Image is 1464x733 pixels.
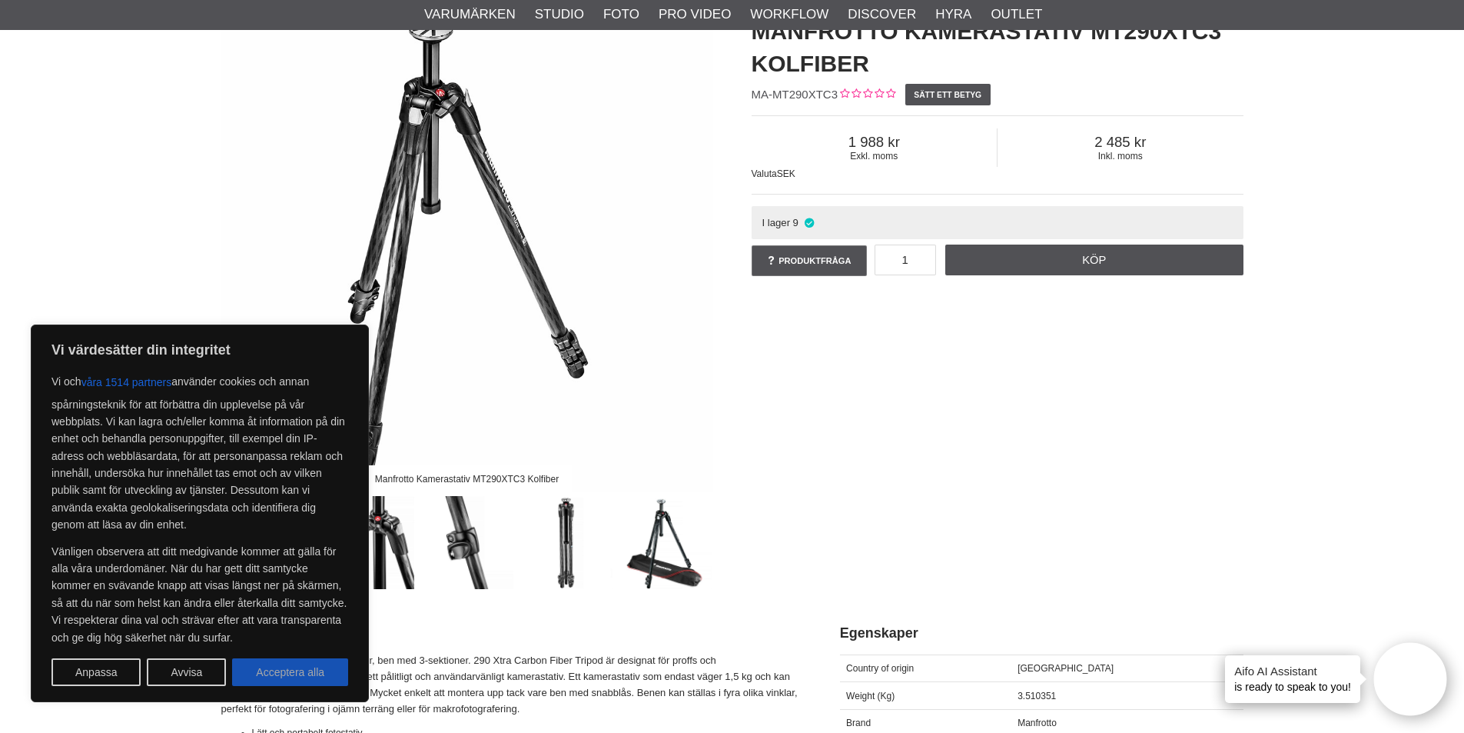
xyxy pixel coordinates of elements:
[945,245,1243,275] a: Köp
[221,653,802,717] p: Manfrotto Kamerastativ av kolfiber, ben med 3-sektioner. 290 Xtra Carbon Fiber Tripod är designat...
[31,325,369,702] div: Vi värdesätter din integritet
[752,151,998,162] span: Exkl. moms
[232,658,348,686] button: Acceptera alla
[221,624,802,643] h2: Beskrivning
[420,496,513,589] img: Ben av kolfiber med snabblås
[846,718,871,728] span: Brand
[793,217,798,228] span: 9
[147,658,226,686] button: Avvisa
[752,88,838,101] span: MA-MT290XTC3
[846,663,914,674] span: Country of origin
[619,496,712,589] img: Stativfodral ingår
[81,368,172,396] button: våra 1514 partners
[998,151,1243,162] span: Inkl. moms
[603,5,639,25] a: Foto
[991,5,1042,25] a: Outlet
[762,217,790,228] span: I lager
[802,217,815,228] i: I lager
[51,543,348,646] p: Vänligen observera att ditt medgivande kommer att gälla för alla våra underdomäner. När du har ge...
[659,5,731,25] a: Pro Video
[752,134,998,151] span: 1 988
[1234,663,1351,679] h4: Aifo AI Assistant
[846,691,895,701] span: Weight (Kg)
[998,134,1243,151] span: 2 485
[51,368,348,534] p: Vi och använder cookies och annan spårningsteknik för att förbättra din upplevelse på vår webbpla...
[1017,718,1057,728] span: Manfrotto
[935,5,971,25] a: Hyra
[1017,663,1114,674] span: [GEOGRAPHIC_DATA]
[905,84,991,105] a: Sätt ett betyg
[750,5,828,25] a: Workflow
[362,465,572,492] div: Manfrotto Kamerastativ MT290XTC3 Kolfiber
[535,5,584,25] a: Studio
[1017,691,1056,701] span: 3.510351
[520,496,612,589] img: Lätt att bära med på fotoäventyren
[848,5,916,25] a: Discover
[51,341,348,359] p: Vi värdesätter din integritet
[752,168,777,179] span: Valuta
[752,15,1243,80] h1: Manfrotto Kamerastativ MT290XTC3 Kolfiber
[777,168,795,179] span: SEK
[840,624,1243,643] h2: Egenskaper
[838,87,895,103] div: Kundbetyg: 0
[752,245,867,276] a: Produktfråga
[1225,655,1360,703] div: is ready to speak to you!
[424,5,516,25] a: Varumärken
[51,658,141,686] button: Anpassa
